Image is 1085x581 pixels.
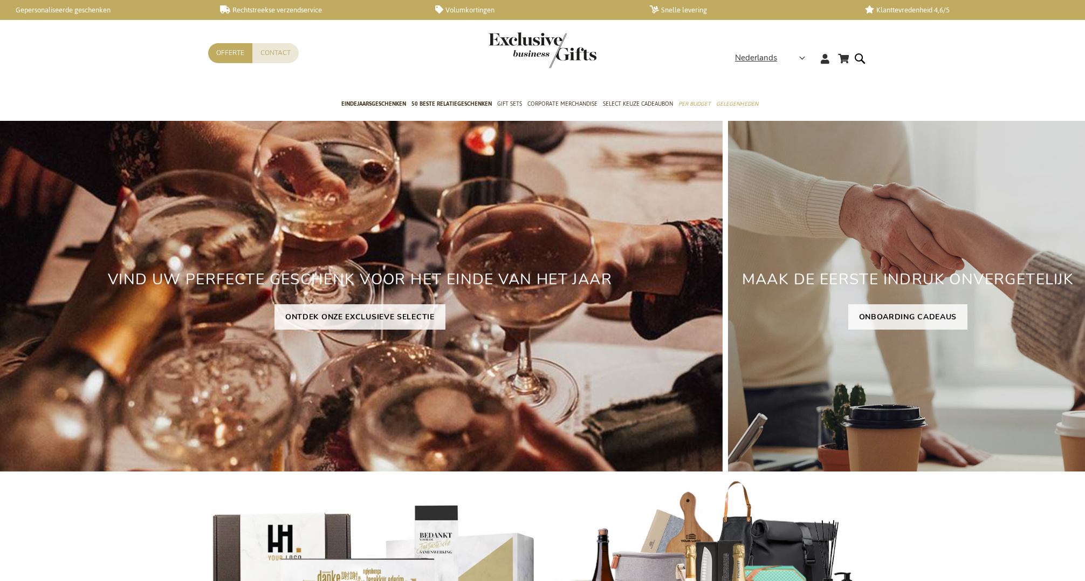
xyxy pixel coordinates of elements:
a: Contact [252,43,299,63]
a: Offerte [208,43,252,63]
a: Volumkortingen [435,5,633,15]
span: Select Keuze Cadeaubon [603,98,673,110]
a: Gepersonaliseerde geschenken [5,5,203,15]
span: Corporate Merchandise [527,98,598,110]
span: Gelegenheden [716,98,758,110]
span: Gift Sets [497,98,522,110]
span: Eindejaarsgeschenken [341,98,406,110]
a: Klanttevredenheid 4,6/5 [865,5,1062,15]
span: Nederlands [735,52,777,64]
a: ONBOARDING CADEAUS [848,304,968,330]
div: Nederlands [735,52,812,64]
a: ONTDEK ONZE EXCLUSIEVE SELECTIE [274,304,445,330]
span: Per Budget [678,98,711,110]
a: Snelle levering [650,5,847,15]
img: Exclusive Business gifts logo [489,32,596,68]
a: store logo [489,32,542,68]
a: Rechtstreekse verzendservice [220,5,417,15]
span: 50 beste relatiegeschenken [411,98,492,110]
